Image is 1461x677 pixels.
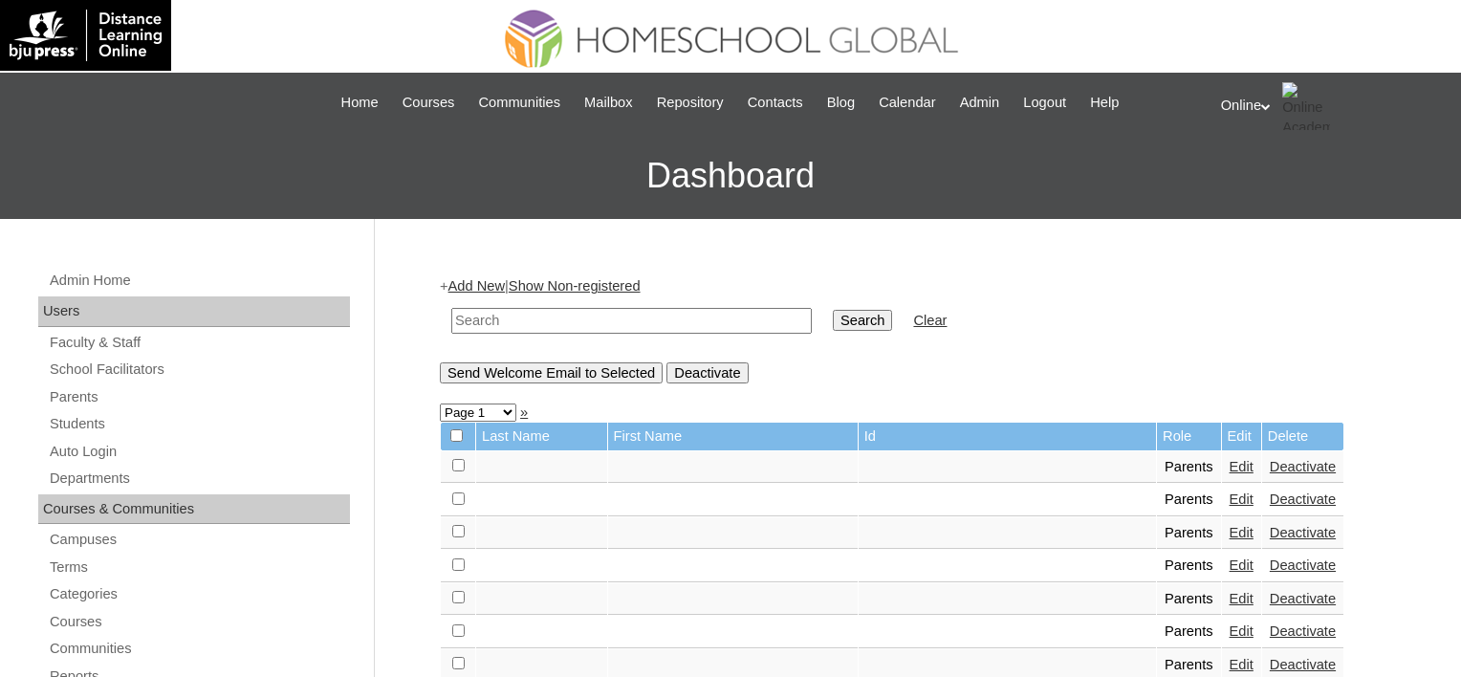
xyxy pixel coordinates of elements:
a: Deactivate [1270,657,1336,672]
a: Admin [950,92,1010,114]
a: Terms [48,556,350,579]
a: » [520,404,528,420]
a: Repository [647,92,733,114]
a: Clear [913,313,947,328]
a: Students [48,412,350,436]
td: Parents [1157,550,1221,582]
span: Home [341,92,379,114]
div: Courses & Communities [38,494,350,525]
a: Courses [48,610,350,634]
a: Blog [818,92,864,114]
td: Parents [1157,616,1221,648]
input: Send Welcome Email to Selected [440,362,663,383]
td: Delete [1262,423,1343,450]
td: Parents [1157,451,1221,484]
a: Mailbox [575,92,643,114]
span: Communities [478,92,560,114]
span: Help [1090,92,1119,114]
td: Parents [1157,583,1221,616]
td: Edit [1222,423,1261,450]
a: Logout [1014,92,1076,114]
a: Home [332,92,388,114]
a: Categories [48,582,350,606]
input: Deactivate [666,362,748,383]
a: Edit [1230,557,1254,573]
a: Communities [48,637,350,661]
a: Edit [1230,491,1254,507]
td: Parents [1157,484,1221,516]
a: Communities [469,92,570,114]
img: logo-white.png [10,10,162,61]
span: Courses [403,92,455,114]
span: Calendar [879,92,935,114]
td: Id [859,423,1156,450]
a: Edit [1230,623,1254,639]
a: Help [1080,92,1128,114]
td: Last Name [476,423,607,450]
a: Deactivate [1270,557,1336,573]
div: + | [440,276,1386,382]
a: Deactivate [1270,459,1336,474]
a: Deactivate [1270,491,1336,507]
td: Role [1157,423,1221,450]
a: Edit [1230,657,1254,672]
td: Parents [1157,517,1221,550]
a: Auto Login [48,440,350,464]
span: Logout [1023,92,1066,114]
span: Contacts [748,92,803,114]
a: Edit [1230,591,1254,606]
a: Calendar [869,92,945,114]
span: Mailbox [584,92,633,114]
a: Add New [448,278,505,294]
a: Deactivate [1270,591,1336,606]
a: Contacts [738,92,813,114]
a: Deactivate [1270,525,1336,540]
a: School Facilitators [48,358,350,382]
a: Deactivate [1270,623,1336,639]
a: Parents [48,385,350,409]
input: Search [833,310,892,331]
a: Courses [393,92,465,114]
a: Departments [48,467,350,491]
a: Admin Home [48,269,350,293]
span: Admin [960,92,1000,114]
div: Users [38,296,350,327]
span: Blog [827,92,855,114]
a: Show Non-registered [509,278,641,294]
a: Edit [1230,459,1254,474]
td: First Name [608,423,858,450]
h3: Dashboard [10,133,1451,219]
a: Edit [1230,525,1254,540]
a: Faculty & Staff [48,331,350,355]
div: Online [1221,82,1442,130]
span: Repository [657,92,724,114]
a: Campuses [48,528,350,552]
input: Search [451,308,812,334]
img: Online Academy [1282,82,1330,130]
